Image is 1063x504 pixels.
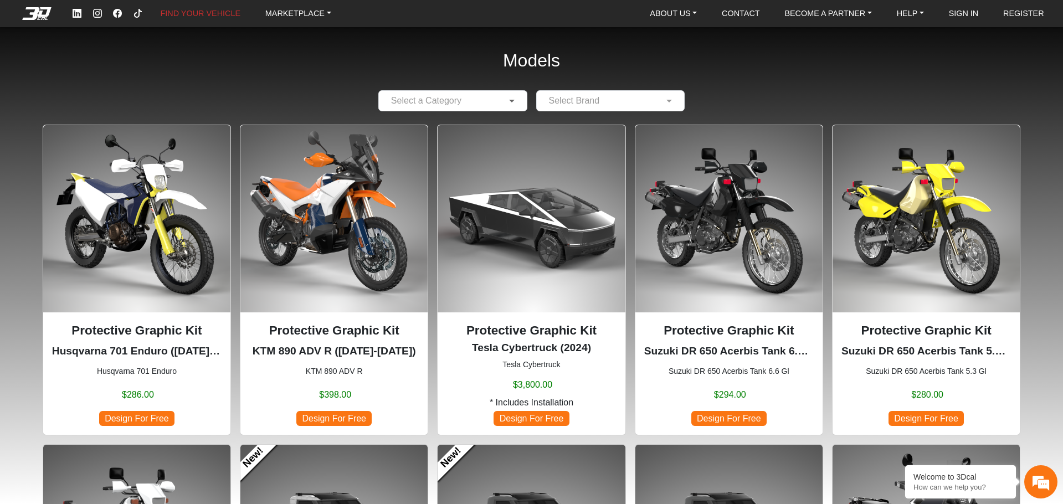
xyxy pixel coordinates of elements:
span: Design For Free [494,411,569,426]
div: Tesla Cybertruck [437,125,625,435]
a: REGISTER [999,5,1049,22]
p: Protective Graphic Kit [644,321,814,340]
p: Protective Graphic Kit [249,321,419,340]
a: CONTACT [717,5,764,22]
h2: Models [503,35,560,86]
span: Conversation [6,347,74,354]
p: Suzuki DR 650 Acerbis Tank 6.6 Gl (1996-2024) [644,343,814,359]
a: MARKETPLACE [261,5,336,22]
p: KTM 890 ADV R (2023-2025) [249,343,419,359]
span: $398.00 [319,388,351,402]
span: We're online! [64,130,153,235]
span: $3,800.00 [513,378,552,392]
img: 890 ADV R null2023-2025 [240,125,428,312]
small: Tesla Cybertruck [446,359,616,371]
a: SIGN IN [944,5,983,22]
p: Suzuki DR 650 Acerbis Tank 5.3 Gl (1996-2024) [841,343,1011,359]
p: How can we help you? [913,483,1008,491]
img: Cybertrucknull2024 [438,125,625,312]
div: Suzuki DR 650 Acerbis Tank 6.6 Gl [635,125,823,435]
span: $286.00 [122,388,154,402]
div: Welcome to 3Dcal [913,472,1008,481]
div: Husqvarna 701 Enduro [43,125,231,435]
p: Husqvarna 701 Enduro (2016-2024) [52,343,222,359]
small: Suzuki DR 650 Acerbis Tank 6.6 Gl [644,366,814,377]
p: Protective Graphic Kit [52,321,222,340]
a: BECOME A PARTNER [780,5,876,22]
a: New! [429,436,474,481]
div: Articles [142,327,211,362]
a: New! [232,436,276,481]
span: Design For Free [296,411,372,426]
a: ABOUT US [645,5,701,22]
p: Protective Graphic Kit [446,321,616,340]
small: Husqvarna 701 Enduro [52,366,222,377]
textarea: Type your message and hit 'Enter' [6,289,211,327]
p: Tesla Cybertruck (2024) [446,340,616,356]
span: * Includes Installation [490,396,573,409]
img: DR 650Acerbis Tank 6.6 Gl1996-2024 [635,125,823,312]
span: Design For Free [889,411,964,426]
div: KTM 890 ADV R [240,125,428,435]
a: FIND YOUR VEHICLE [156,5,245,22]
div: FAQs [74,327,143,362]
small: Suzuki DR 650 Acerbis Tank 5.3 Gl [841,366,1011,377]
a: HELP [892,5,928,22]
small: KTM 890 ADV R [249,366,419,377]
img: DR 650Acerbis Tank 5.3 Gl1996-2024 [833,125,1020,312]
img: 701 Enduronull2016-2024 [43,125,230,312]
span: Design For Free [99,411,174,426]
div: Suzuki DR 650 Acerbis Tank 5.3 Gl [832,125,1020,435]
div: Minimize live chat window [182,6,208,32]
div: Navigation go back [12,57,29,74]
span: $280.00 [911,388,943,402]
span: $294.00 [714,388,746,402]
span: Design For Free [691,411,767,426]
p: Protective Graphic Kit [841,321,1011,340]
div: Chat with us now [74,58,203,73]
